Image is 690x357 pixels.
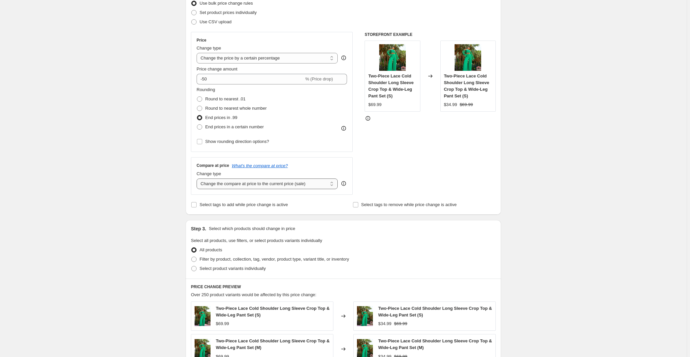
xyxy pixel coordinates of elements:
[232,163,288,168] button: What's the compare at price?
[197,163,229,168] h3: Compare at price
[378,320,391,327] div: $34.99
[191,292,316,297] span: Over 250 product variants would be affected by this price change:
[195,306,211,326] img: 349593_80x.jpg
[378,306,492,317] span: Two-Piece Lace Cold Shoulder Long Sleeve Crop Top & Wide-Leg Pant Set (S)
[361,202,457,207] span: Select tags to remove while price change is active
[216,306,330,317] span: Two-Piece Lace Cold Shoulder Long Sleeve Crop Top & Wide-Leg Pant Set (S)
[191,238,322,243] span: Select all products, use filters, or select products variants individually
[200,10,257,15] span: Set product prices individually
[197,87,215,92] span: Rounding
[368,101,382,108] div: $69.99
[200,1,253,6] span: Use bulk price change rules
[200,266,266,271] span: Select product variants individually
[365,32,496,37] h6: STOREFRONT EXAMPLE
[305,76,333,81] span: % (Price drop)
[378,338,492,350] span: Two-Piece Lace Cold Shoulder Long Sleeve Crop Top & Wide-Leg Pant Set (M)
[209,225,295,232] p: Select which products should change in price
[379,44,406,71] img: 349593_80x.jpg
[216,338,330,350] span: Two-Piece Lace Cold Shoulder Long Sleeve Crop Top & Wide-Leg Pant Set (M)
[205,139,269,144] span: Show rounding direction options?
[444,101,457,108] div: $34.99
[197,38,206,43] h3: Price
[200,247,222,252] span: All products
[200,202,288,207] span: Select tags to add while price change is active
[197,74,304,84] input: -15
[200,257,349,262] span: Filter by product, collection, tag, vendor, product type, variant title, or inventory
[205,96,245,101] span: Round to nearest .01
[455,44,481,71] img: 349593_80x.jpg
[340,180,347,187] div: help
[460,101,473,108] strike: $69.99
[191,284,496,290] h6: PRICE CHANGE PREVIEW
[216,320,229,327] div: $69.99
[444,73,489,98] span: Two-Piece Lace Cold Shoulder Long Sleeve Crop Top & Wide-Leg Pant Set (S)
[197,66,237,71] span: Price change amount
[200,19,231,24] span: Use CSV upload
[368,73,414,98] span: Two-Piece Lace Cold Shoulder Long Sleeve Crop Top & Wide-Leg Pant Set (S)
[205,115,237,120] span: End prices in .99
[191,225,206,232] h2: Step 3.
[357,306,373,326] img: 349593_80x.jpg
[205,124,264,129] span: End prices in a certain number
[197,46,221,51] span: Change type
[340,55,347,61] div: help
[394,320,407,327] strike: $69.99
[197,171,221,176] span: Change type
[205,106,267,111] span: Round to nearest whole number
